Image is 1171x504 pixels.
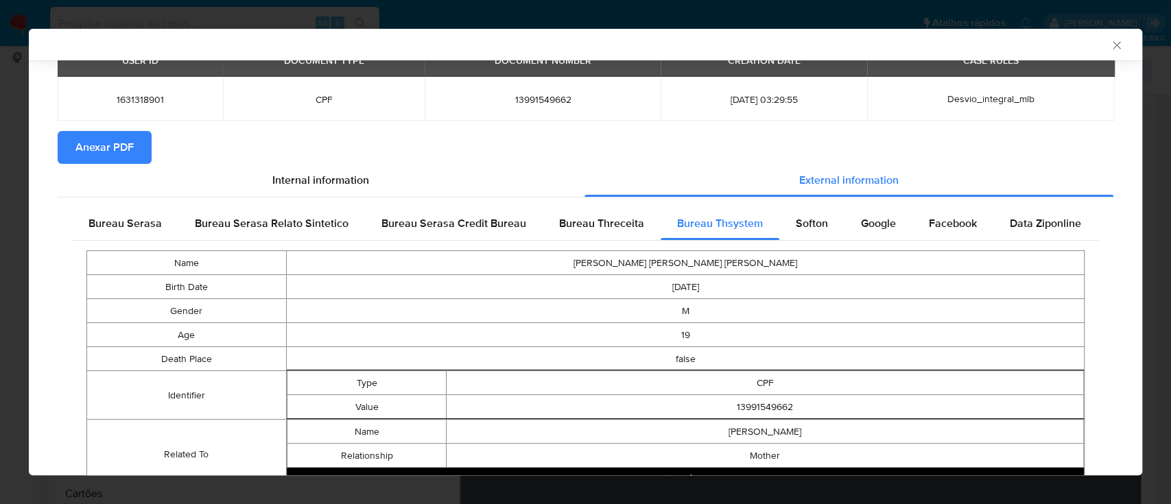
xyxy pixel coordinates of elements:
[447,395,1084,419] td: 13991549662
[486,49,600,72] div: DOCUMENT NUMBER
[1110,38,1122,51] button: Fechar a janela
[75,132,134,163] span: Anexar PDF
[381,215,526,231] span: Bureau Serasa Credit Bureau
[955,49,1027,72] div: CASE RULES
[441,93,644,106] span: 13991549662
[947,92,1034,106] span: Desvio_integral_mlb
[87,371,287,420] td: Identifier
[286,323,1084,347] td: 19
[720,49,809,72] div: CREATION DATE
[29,29,1142,475] div: closure-recommendation-modal
[796,215,828,231] span: Softon
[1010,215,1081,231] span: Data Ziponline
[287,444,446,468] td: Relationship
[88,215,162,231] span: Bureau Serasa
[861,215,896,231] span: Google
[286,299,1084,323] td: M
[559,215,644,231] span: Bureau Threceita
[286,347,1084,371] td: false
[87,275,287,299] td: Birth Date
[287,371,446,395] td: Type
[87,299,287,323] td: Gender
[287,395,446,419] td: Value
[286,275,1084,299] td: [DATE]
[286,251,1084,275] td: [PERSON_NAME] [PERSON_NAME] [PERSON_NAME]
[272,172,369,188] span: Internal information
[447,371,1084,395] td: CPF
[447,420,1084,444] td: [PERSON_NAME]
[87,251,287,275] td: Name
[287,468,1084,488] button: Expand array
[447,444,1084,468] td: Mother
[114,49,167,72] div: USER ID
[58,131,152,164] button: Anexar PDF
[929,215,977,231] span: Facebook
[276,49,372,72] div: DOCUMENT TYPE
[87,347,287,371] td: Death Place
[195,215,348,231] span: Bureau Serasa Relato Sintetico
[72,207,1099,240] div: Detailed external info
[58,164,1113,197] div: Detailed info
[287,420,446,444] td: Name
[239,93,409,106] span: CPF
[799,172,899,188] span: External information
[87,323,287,347] td: Age
[677,93,851,106] span: [DATE] 03:29:55
[87,420,287,489] td: Related To
[677,215,763,231] span: Bureau Thsystem
[74,93,206,106] span: 1631318901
